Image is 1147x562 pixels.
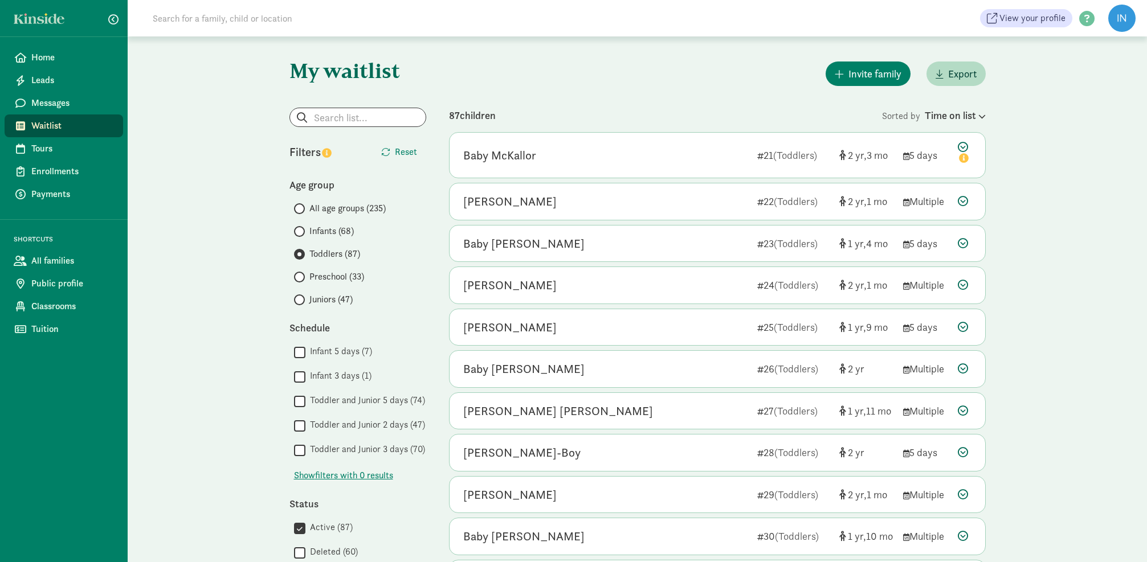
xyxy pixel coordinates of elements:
span: Preschool (33) [309,270,364,284]
div: Baby McKallor [463,146,536,165]
div: 25 [757,319,830,335]
div: Multiple [903,194,949,209]
label: Active (87) [305,520,353,534]
a: Home [5,46,123,69]
a: Messages [5,92,123,114]
span: Show filters with 0 results [294,469,393,482]
div: Schedule [289,320,426,335]
div: Multiple [903,403,949,419]
span: 11 [866,404,891,417]
div: Jennings Measom [463,192,557,211]
div: Status [289,496,426,511]
label: Toddler and Junior 3 days (70) [305,442,425,456]
div: 28 [757,445,830,460]
span: Messages [31,96,114,110]
span: All age groups (235) [309,202,386,215]
div: Chat Widget [1090,507,1147,562]
span: (Toddlers) [773,149,817,162]
a: Leads [5,69,123,92]
span: Tuition [31,322,114,336]
div: 24 [757,277,830,293]
span: 1 [848,237,866,250]
div: Multiple [903,487,949,502]
div: Theodore Blenz [463,276,557,294]
div: Murphy Ricciardi-Boy [463,444,581,462]
span: 2 [848,446,864,459]
span: 2 [848,488,867,501]
span: 1 [848,321,866,334]
button: Showfilters with 0 results [294,469,393,482]
div: Time on list [925,108,986,123]
span: Waitlist [31,119,114,133]
span: 10 [866,530,893,543]
span: Juniors (47) [309,293,353,306]
div: Multiple [903,528,949,544]
span: 1 [848,530,866,543]
span: (Toddlers) [775,530,819,543]
div: [object Object] [839,147,894,163]
span: Classrooms [31,300,114,313]
span: 2 [848,278,867,292]
span: Home [31,51,114,64]
div: [object Object] [839,277,894,293]
div: 23 [757,236,830,251]
div: 27 [757,403,830,419]
div: Baby Lambert [463,235,585,253]
a: Public profile [5,272,123,295]
input: Search for a family, child or location [146,7,466,30]
div: 5 days [903,236,949,251]
div: [object Object] [839,487,894,502]
span: Payments [31,187,114,201]
label: Infant 5 days (7) [305,344,372,358]
div: 87 children [449,108,882,123]
div: Multiple [903,277,949,293]
div: Age group [289,177,426,192]
span: (Toddlers) [774,278,818,292]
span: (Toddlers) [774,237,818,250]
div: Sorted by [882,108,986,123]
a: Waitlist [5,114,123,137]
span: 1 [867,488,887,501]
label: Toddler and Junior 5 days (74) [305,393,425,407]
div: Baby Roy [463,527,585,545]
span: (Toddlers) [774,321,818,334]
div: Anderson Dykstra [463,402,653,420]
a: Classrooms [5,295,123,318]
a: All families [5,249,123,272]
span: 2 [848,149,867,162]
div: 5 days [903,319,949,335]
button: Invite family [826,61,911,86]
span: Export [948,66,977,81]
a: Enrollments [5,160,123,183]
div: 29 [757,487,830,502]
div: 21 [757,147,830,163]
span: Tours [31,142,114,155]
div: 5 days [903,147,949,163]
div: [object Object] [839,403,894,419]
span: Infants (68) [309,224,354,238]
div: 5 days [903,445,949,460]
span: Toddlers (87) [309,247,360,261]
div: Filters [289,143,358,161]
span: Reset [395,145,417,159]
span: (Toddlers) [774,404,818,417]
div: [object Object] [839,361,894,376]
div: [object Object] [839,445,894,460]
span: Enrollments [31,165,114,178]
span: (Toddlers) [774,362,818,375]
label: Infant 3 days (1) [305,369,372,383]
span: (Toddlers) [774,488,818,501]
span: View your profile [999,11,1066,25]
span: 4 [866,237,888,250]
input: Search list... [290,108,426,126]
span: 1 [867,195,887,208]
div: 22 [757,194,830,209]
label: Deleted (60) [305,545,358,559]
span: 1 [848,404,866,417]
a: Tours [5,137,123,160]
div: [object Object] [839,528,894,544]
div: [object Object] [839,319,894,335]
a: Payments [5,183,123,206]
a: Tuition [5,318,123,341]
h1: My waitlist [289,59,426,82]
